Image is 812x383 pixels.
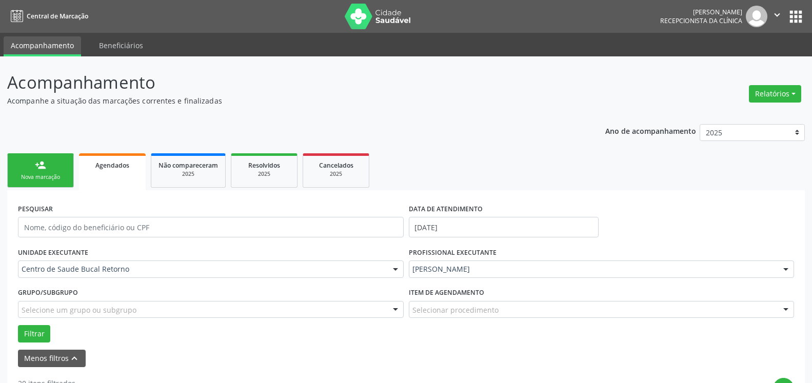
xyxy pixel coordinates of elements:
span: Agendados [95,161,129,170]
label: PESQUISAR [18,201,53,217]
span: Central de Marcação [27,12,88,21]
label: PROFISSIONAL EXECUTANTE [409,245,497,260]
a: Beneficiários [92,36,150,54]
div: Nova marcação [15,173,66,181]
button: Menos filtroskeyboard_arrow_up [18,350,86,368]
div: [PERSON_NAME] [660,8,742,16]
span: Não compareceram [159,161,218,170]
i: keyboard_arrow_up [69,353,80,364]
a: Acompanhamento [4,36,81,56]
img: img [746,6,767,27]
div: 2025 [239,170,290,178]
button: apps [787,8,805,26]
label: DATA DE ATENDIMENTO [409,201,483,217]
div: person_add [35,159,46,171]
button: Relatórios [749,85,801,103]
span: Resolvidos [248,161,280,170]
div: 2025 [310,170,362,178]
p: Acompanhe a situação das marcações correntes e finalizadas [7,95,566,106]
button:  [767,6,787,27]
i:  [771,9,783,21]
button: Filtrar [18,325,50,342]
span: Centro de Saude Bucal Retorno [22,264,383,274]
span: Selecionar procedimento [412,305,499,315]
input: Selecione um intervalo [409,217,599,237]
label: Grupo/Subgrupo [18,285,78,301]
span: Cancelados [319,161,353,170]
input: Nome, código do beneficiário ou CPF [18,217,404,237]
a: Central de Marcação [7,8,88,25]
label: UNIDADE EXECUTANTE [18,245,88,260]
span: Selecione um grupo ou subgrupo [22,305,136,315]
p: Ano de acompanhamento [605,124,696,137]
p: Acompanhamento [7,70,566,95]
span: Recepcionista da clínica [660,16,742,25]
label: Item de agendamento [409,285,484,301]
div: 2025 [159,170,218,178]
span: [PERSON_NAME] [412,264,774,274]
